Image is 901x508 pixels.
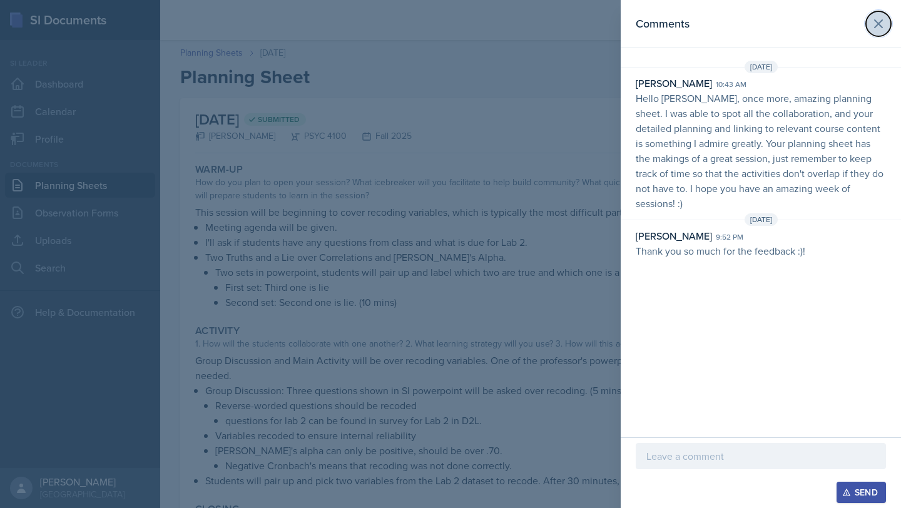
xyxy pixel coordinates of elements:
span: [DATE] [745,213,778,226]
h2: Comments [636,15,690,33]
div: [PERSON_NAME] [636,76,712,91]
div: Send [845,487,878,497]
div: [PERSON_NAME] [636,228,712,243]
button: Send [837,482,886,503]
span: [DATE] [745,61,778,73]
div: 9:52 pm [716,231,743,243]
p: Hello [PERSON_NAME], once more, amazing planning sheet. I was able to spot all the collaboration,... [636,91,886,211]
p: Thank you so much for the feedback :)! [636,243,886,258]
div: 10:43 am [716,79,746,90]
